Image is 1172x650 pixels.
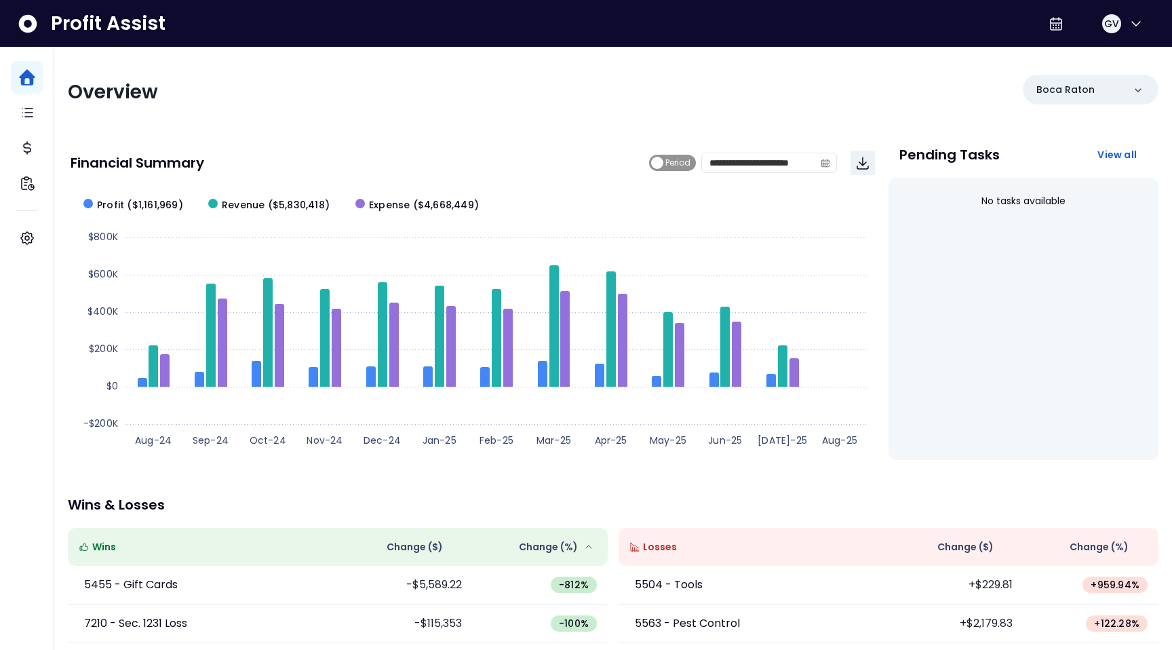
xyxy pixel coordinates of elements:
[68,79,158,105] span: Overview
[519,540,578,554] span: Change (%)
[423,434,456,447] text: Jan-25
[84,615,187,632] p: 7210 - Sec. 1231 Loss
[937,540,994,554] span: Change ( $ )
[643,540,677,554] span: Losses
[595,434,627,447] text: Apr-25
[88,267,118,281] text: $600K
[758,434,807,447] text: [DATE]-25
[559,617,589,630] span: -100 %
[106,379,118,393] text: $0
[1104,17,1119,31] span: GV
[1070,540,1129,554] span: Change (%)
[338,605,473,643] td: -$115,353
[84,577,178,593] p: 5455 - Gift Cards
[559,578,589,592] span: -812 %
[708,434,742,447] text: Jun-25
[1097,148,1137,161] span: View all
[88,230,118,244] text: $800K
[635,577,703,593] p: 5504 - Tools
[1087,142,1148,167] button: View all
[250,434,286,447] text: Oct-24
[536,434,571,447] text: Mar-25
[1036,83,1095,97] p: Boca Raton
[899,183,1148,219] div: No tasks available
[135,434,172,447] text: Aug-24
[97,198,183,212] span: Profit ($1,161,969)
[899,148,1000,161] p: Pending Tasks
[369,198,479,212] span: Expense ($4,668,449)
[650,434,686,447] text: May-25
[222,198,330,212] span: Revenue ($5,830,418)
[68,498,1158,512] p: Wins & Losses
[87,305,118,318] text: $400K
[307,434,343,447] text: Nov-24
[89,342,118,356] text: $200K
[822,434,857,447] text: Aug-25
[665,155,690,171] span: Period
[480,434,513,447] text: Feb-25
[51,12,165,36] span: Profit Assist
[83,417,118,430] text: -$200K
[635,615,740,632] p: 5563 - Pest Control
[387,540,443,554] span: Change ( $ )
[364,434,401,447] text: Dec-24
[888,605,1023,643] td: +$2,179.83
[71,156,204,170] p: Financial Summary
[888,566,1023,605] td: +$229.81
[1091,578,1139,592] span: + 959.94 %
[92,540,116,554] span: Wins
[821,158,830,168] svg: calendar
[1094,617,1139,630] span: + 122.28 %
[193,434,229,447] text: Sep-24
[851,151,875,175] button: Download
[338,566,473,605] td: -$5,589.22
